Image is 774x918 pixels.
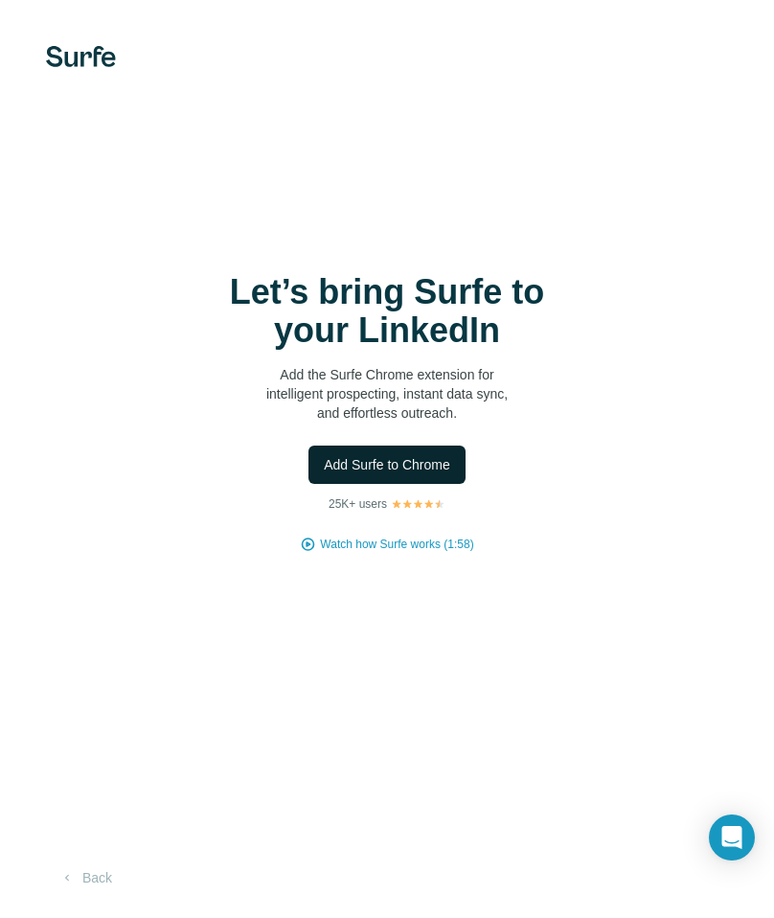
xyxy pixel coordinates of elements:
img: Rating Stars [391,498,445,510]
button: Back [46,861,125,895]
div: Open Intercom Messenger [709,815,755,861]
img: Surfe's logo [46,46,116,67]
span: Add Surfe to Chrome [324,455,450,474]
p: 25K+ users [329,495,387,513]
button: Add Surfe to Chrome [308,446,466,484]
h1: Let’s bring Surfe to your LinkedIn [195,273,579,350]
p: Add the Surfe Chrome extension for intelligent prospecting, instant data sync, and effortless out... [195,365,579,423]
button: Watch how Surfe works (1:58) [320,536,473,553]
